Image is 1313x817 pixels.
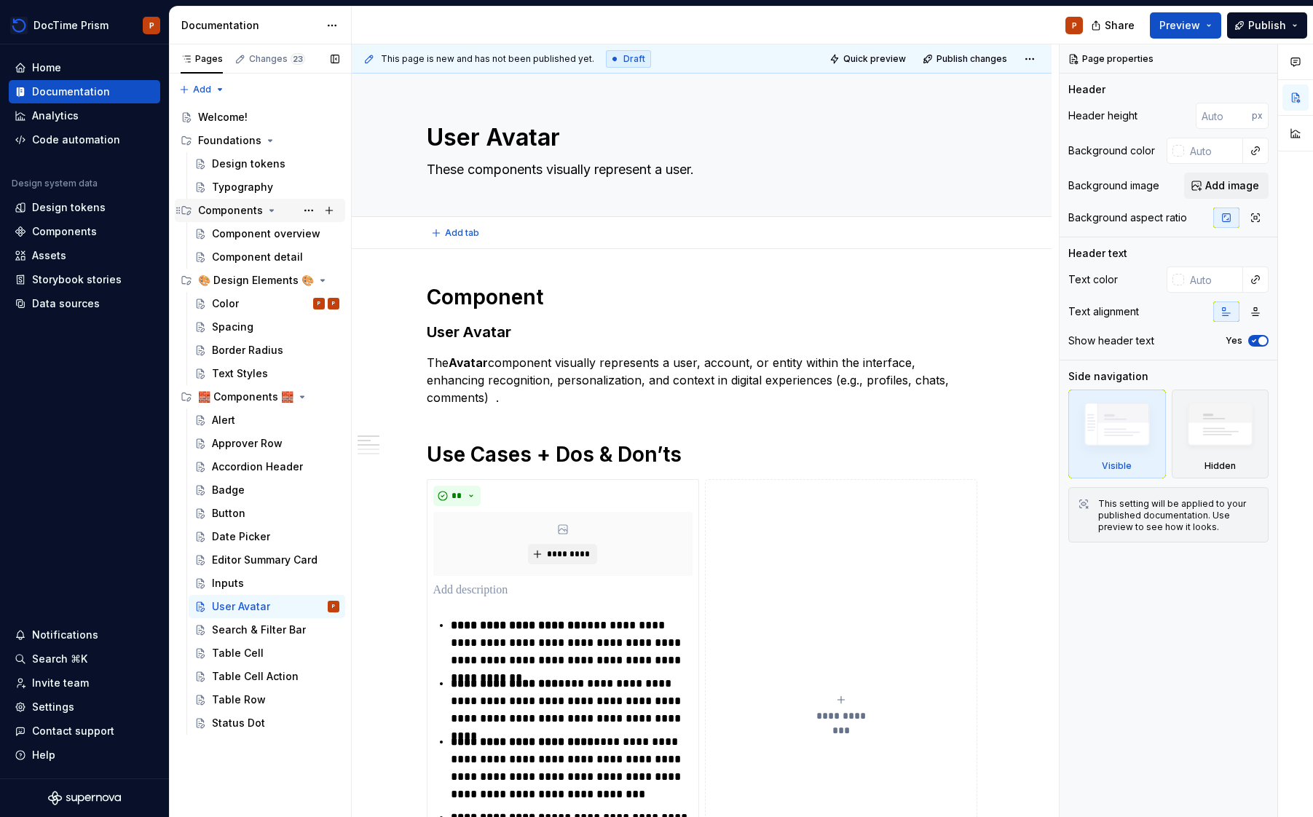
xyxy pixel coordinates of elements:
[1105,18,1135,33] span: Share
[32,200,106,215] div: Design tokens
[1252,110,1263,122] p: px
[198,133,261,148] div: Foundations
[32,700,74,714] div: Settings
[1084,12,1144,39] button: Share
[32,628,98,642] div: Notifications
[189,618,345,642] a: Search & Filter Bar
[32,724,114,738] div: Contact support
[1098,498,1259,533] div: This setting will be applied to your published documentation. Use preview to see how it looks.
[32,652,87,666] div: Search ⌘K
[189,502,345,525] a: Button
[1068,272,1118,287] div: Text color
[332,599,335,614] div: P
[1068,178,1159,193] div: Background image
[32,272,122,287] div: Storybook stories
[427,284,977,310] h1: Component
[424,158,974,181] textarea: These components visually represent a user.
[9,104,160,127] a: Analytics
[189,315,345,339] a: Spacing
[212,436,283,451] div: Approver Row
[193,84,211,95] span: Add
[212,157,285,171] div: Design tokens
[1172,390,1269,478] div: Hidden
[1159,18,1200,33] span: Preview
[9,695,160,719] a: Settings
[189,711,345,735] a: Status Dot
[212,413,235,427] div: Alert
[212,646,264,660] div: Table Cell
[1068,210,1187,225] div: Background aspect ratio
[189,432,345,455] a: Approver Row
[9,128,160,151] a: Code automation
[1150,12,1221,39] button: Preview
[427,354,977,406] p: The component visually represents a user, account, or entity within the interface, enhancing reco...
[32,248,66,263] div: Assets
[189,525,345,548] a: Date Picker
[212,529,270,544] div: Date Picker
[1184,173,1269,199] button: Add image
[9,80,160,103] a: Documentation
[48,791,121,805] svg: Supernova Logo
[33,18,109,33] div: DocTime Prism
[198,390,293,404] div: 🧱 Components 🧱
[9,220,160,243] a: Components
[149,20,154,31] div: P
[918,49,1014,69] button: Publish changes
[212,553,318,567] div: Editor Summary Card
[175,269,345,292] div: 🎨 Design Elements 🎨
[32,108,79,123] div: Analytics
[9,647,160,671] button: Search ⌘K
[9,743,160,767] button: Help
[175,79,229,100] button: Add
[189,245,345,269] a: Component detail
[212,483,245,497] div: Badge
[212,459,303,474] div: Accordion Header
[825,49,912,69] button: Quick preview
[212,716,265,730] div: Status Dot
[843,53,906,65] span: Quick preview
[189,478,345,502] a: Badge
[427,223,486,243] button: Add tab
[9,56,160,79] a: Home
[189,175,345,199] a: Typography
[189,665,345,688] a: Table Cell Action
[1196,103,1252,129] input: Auto
[318,296,320,311] div: P
[1072,20,1077,31] div: P
[189,572,345,595] a: Inputs
[175,106,345,129] a: Welcome!
[32,133,120,147] div: Code automation
[937,53,1007,65] span: Publish changes
[189,152,345,175] a: Design tokens
[175,106,345,735] div: Page tree
[198,203,263,218] div: Components
[1068,143,1155,158] div: Background color
[9,719,160,743] button: Contact support
[212,366,268,381] div: Text Styles
[198,273,314,288] div: 🎨 Design Elements 🎨
[1068,369,1148,384] div: Side navigation
[212,343,283,358] div: Border Radius
[212,669,299,684] div: Table Cell Action
[189,362,345,385] a: Text Styles
[249,53,305,65] div: Changes
[9,292,160,315] a: Data sources
[212,250,303,264] div: Component detail
[427,441,977,467] h1: Use Cases + Dos & Don’ts
[623,53,645,65] span: Draft
[212,320,253,334] div: Spacing
[189,548,345,572] a: Editor Summary Card
[1227,12,1307,39] button: Publish
[212,180,273,194] div: Typography
[9,623,160,647] button: Notifications
[32,748,55,762] div: Help
[212,599,270,614] div: User Avatar
[189,292,345,315] a: ColorPP
[1204,460,1236,472] div: Hidden
[181,18,319,33] div: Documentation
[198,110,248,125] div: Welcome!
[212,226,320,241] div: Component overview
[189,222,345,245] a: Component overview
[212,576,244,591] div: Inputs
